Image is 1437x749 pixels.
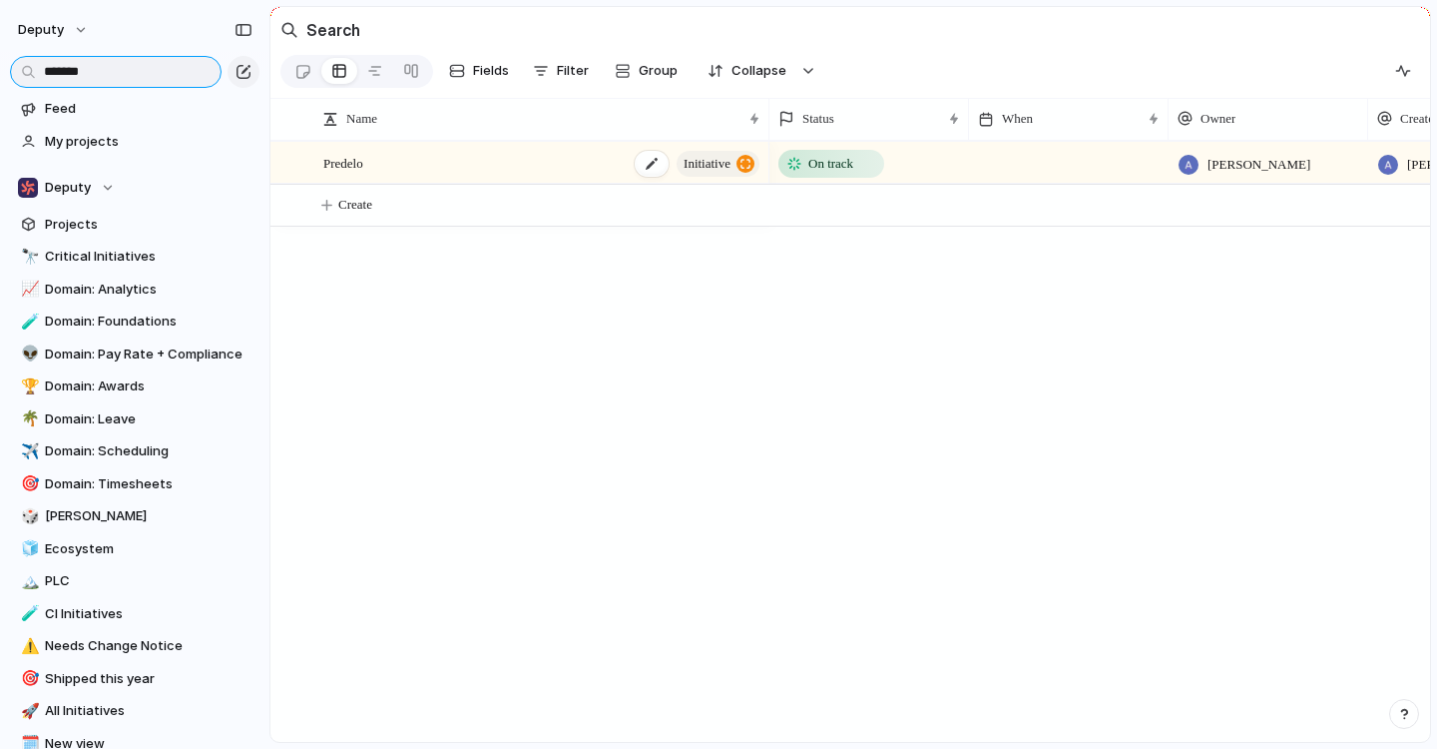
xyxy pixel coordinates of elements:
[10,696,259,726] a: 🚀All Initiatives
[21,246,35,269] div: 🔭
[18,701,38,721] button: 🚀
[10,599,259,629] a: 🧪CI Initiatives
[10,436,259,466] a: ✈️Domain: Scheduling
[21,311,35,334] div: 🧪
[10,566,259,596] a: 🏔️PLC
[10,127,259,157] a: My projects
[18,571,38,591] button: 🏔️
[808,154,853,174] span: On track
[45,669,252,689] span: Shipped this year
[45,701,252,721] span: All Initiatives
[10,372,259,401] a: 🏆Domain: Awards
[323,151,363,174] span: Predelo
[21,537,35,560] div: 🧊
[21,375,35,398] div: 🏆
[10,631,259,661] a: ⚠️Needs Change Notice
[45,539,252,559] span: Ecosystem
[18,247,38,267] button: 🔭
[21,440,35,463] div: ✈️
[10,242,259,272] a: 🔭Critical Initiatives
[18,506,38,526] button: 🎲
[10,94,259,124] a: Feed
[18,376,38,396] button: 🏆
[731,61,786,81] span: Collapse
[1207,155,1310,175] span: [PERSON_NAME]
[21,407,35,430] div: 🌴
[45,571,252,591] span: PLC
[10,664,259,694] a: 🎯Shipped this year
[10,501,259,531] a: 🎲[PERSON_NAME]
[639,61,678,81] span: Group
[45,215,252,235] span: Projects
[1200,109,1235,129] span: Owner
[10,275,259,305] div: 📈Domain: Analytics
[45,604,252,624] span: CI Initiatives
[605,55,688,87] button: Group
[45,409,252,429] span: Domain: Leave
[18,474,38,494] button: 🎯
[473,61,509,81] span: Fields
[696,55,796,87] button: Collapse
[21,343,35,366] div: 👽
[45,506,252,526] span: [PERSON_NAME]
[45,178,91,198] span: Deputy
[21,700,35,723] div: 🚀
[21,570,35,593] div: 🏔️
[45,441,252,461] span: Domain: Scheduling
[18,539,38,559] button: 🧊
[18,636,38,656] button: ⚠️
[18,20,64,40] span: deputy
[10,210,259,240] a: Projects
[306,18,360,42] h2: Search
[525,55,597,87] button: Filter
[45,99,252,119] span: Feed
[684,150,730,178] span: initiative
[1002,109,1033,129] span: When
[21,505,35,528] div: 🎲
[18,312,38,332] button: 🧪
[10,404,259,434] a: 🌴Domain: Leave
[18,441,38,461] button: ✈️
[10,340,259,370] a: 👽Domain: Pay Rate + Compliance
[18,280,38,300] button: 📈
[677,151,759,177] button: initiative
[802,109,834,129] span: Status
[441,55,517,87] button: Fields
[45,280,252,300] span: Domain: Analytics
[45,636,252,656] span: Needs Change Notice
[45,474,252,494] span: Domain: Timesheets
[21,278,35,301] div: 📈
[10,469,259,499] a: 🎯Domain: Timesheets
[45,345,252,365] span: Domain: Pay Rate + Compliance
[18,345,38,365] button: 👽
[10,534,259,564] a: 🧊Ecosystem
[45,132,252,152] span: My projects
[18,604,38,624] button: 🧪
[45,376,252,396] span: Domain: Awards
[338,195,372,215] span: Create
[18,669,38,689] button: 🎯
[21,602,35,625] div: 🧪
[45,247,252,267] span: Critical Initiatives
[10,307,259,337] a: 🧪Domain: Foundations
[21,667,35,690] div: 🎯
[21,635,35,658] div: ⚠️
[557,61,589,81] span: Filter
[9,14,99,46] button: deputy
[21,472,35,495] div: 🎯
[18,409,38,429] button: 🌴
